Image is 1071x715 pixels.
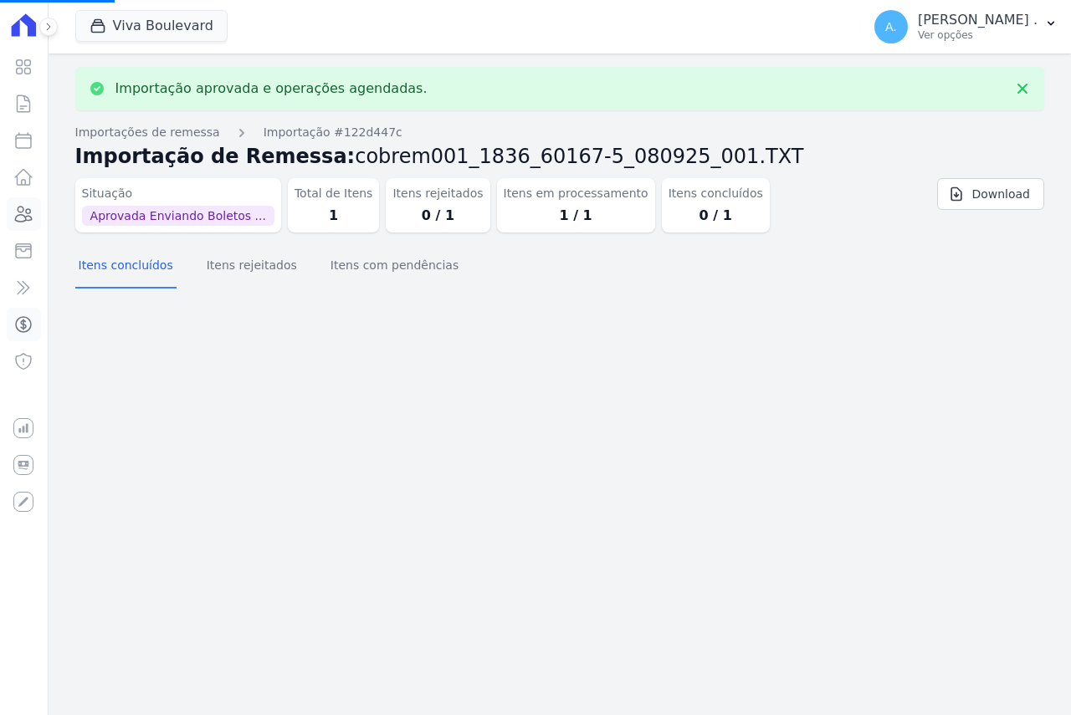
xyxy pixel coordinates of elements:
dt: Itens concluídos [669,185,763,202]
dt: Situação [82,185,274,202]
span: A. [885,21,897,33]
p: Ver opções [918,28,1038,42]
button: Itens rejeitados [203,245,300,289]
p: [PERSON_NAME] . [918,12,1038,28]
button: Viva Boulevard [75,10,228,42]
dd: 0 / 1 [669,206,763,226]
dt: Total de Itens [295,185,373,202]
dt: Itens rejeitados [392,185,483,202]
a: Importação #122d447c [264,124,402,141]
button: Itens concluídos [75,245,177,289]
dd: 1 [295,206,373,226]
a: Importações de remessa [75,124,220,141]
dd: 0 / 1 [392,206,483,226]
h2: Importação de Remessa: [75,141,1044,171]
a: Download [937,178,1044,210]
span: Aprovada Enviando Boletos ... [82,206,274,226]
p: Importação aprovada e operações agendadas. [115,80,428,97]
nav: Breadcrumb [75,124,1044,141]
dd: 1 / 1 [504,206,648,226]
button: Itens com pendências [327,245,462,289]
span: cobrem001_1836_60167-5_080925_001.TXT [355,145,803,168]
dt: Itens em processamento [504,185,648,202]
button: A. [PERSON_NAME] . Ver opções [861,3,1071,50]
